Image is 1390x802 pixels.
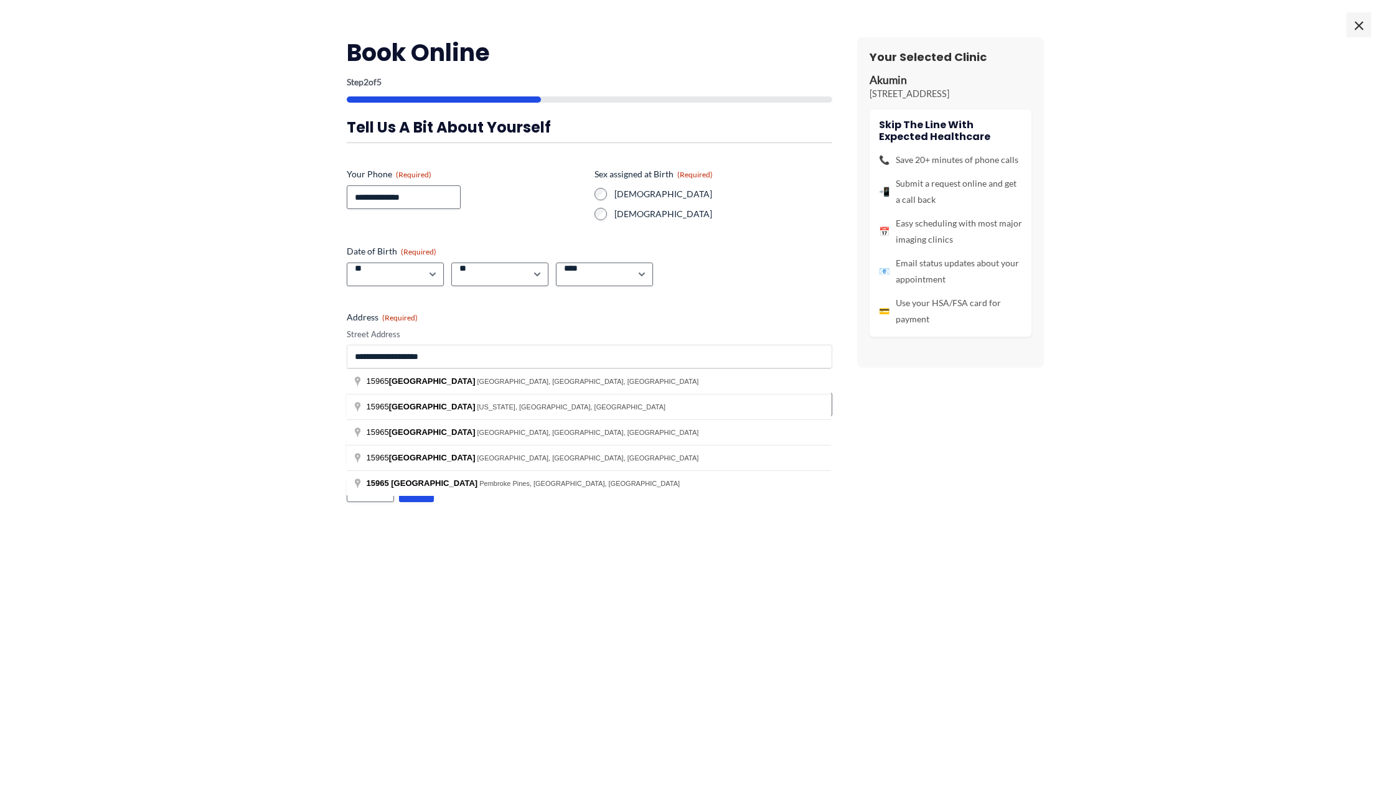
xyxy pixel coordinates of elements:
h4: Skip the line with Expected Healthcare [879,119,1022,142]
label: [DEMOGRAPHIC_DATA] [614,208,832,220]
span: 2 [364,77,369,87]
span: × [1346,12,1371,37]
span: 15965 [367,478,389,488]
li: Submit a request online and get a call back [879,175,1022,208]
h3: Tell us a bit about yourself [347,118,832,137]
span: (Required) [677,170,713,179]
li: Use your HSA/FSA card for payment [879,295,1022,327]
h3: Your Selected Clinic [870,50,1031,64]
legend: Sex assigned at Birth [594,168,713,180]
span: 📲 [879,184,890,200]
span: 📧 [879,263,890,279]
span: (Required) [382,313,418,322]
legend: Address [347,311,418,324]
span: [GEOGRAPHIC_DATA] [389,453,476,462]
span: (Required) [396,170,431,179]
p: [STREET_ADDRESS] [870,88,1031,100]
span: 15965 [367,402,477,411]
legend: Date of Birth [347,245,436,258]
span: 15965 [367,453,477,462]
span: Pembroke Pines, [GEOGRAPHIC_DATA], [GEOGRAPHIC_DATA] [479,480,680,487]
span: 15965 [367,427,477,437]
li: Email status updates about your appointment [879,255,1022,287]
span: [GEOGRAPHIC_DATA], [GEOGRAPHIC_DATA], [GEOGRAPHIC_DATA] [477,378,699,385]
span: 📅 [879,223,890,240]
span: [GEOGRAPHIC_DATA] [389,427,476,437]
p: Step of [347,78,832,86]
span: [GEOGRAPHIC_DATA], [GEOGRAPHIC_DATA], [GEOGRAPHIC_DATA] [477,429,699,436]
span: 📞 [879,152,890,168]
h2: Book Online [347,37,832,68]
span: [GEOGRAPHIC_DATA] [389,376,476,386]
span: 15965 [367,376,477,386]
span: [US_STATE], [GEOGRAPHIC_DATA], [GEOGRAPHIC_DATA] [477,403,666,411]
span: 5 [377,77,382,87]
span: [GEOGRAPHIC_DATA] [391,478,477,488]
li: Easy scheduling with most major imaging clinics [879,215,1022,248]
label: Street Address [347,329,832,340]
span: (Required) [401,247,436,256]
span: 💳 [879,303,890,319]
p: Akumin [870,73,1031,88]
label: [DEMOGRAPHIC_DATA] [614,188,832,200]
span: [GEOGRAPHIC_DATA] [389,402,476,411]
li: Save 20+ minutes of phone calls [879,152,1022,168]
label: Your Phone [347,168,585,180]
span: [GEOGRAPHIC_DATA], [GEOGRAPHIC_DATA], [GEOGRAPHIC_DATA] [477,454,699,462]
